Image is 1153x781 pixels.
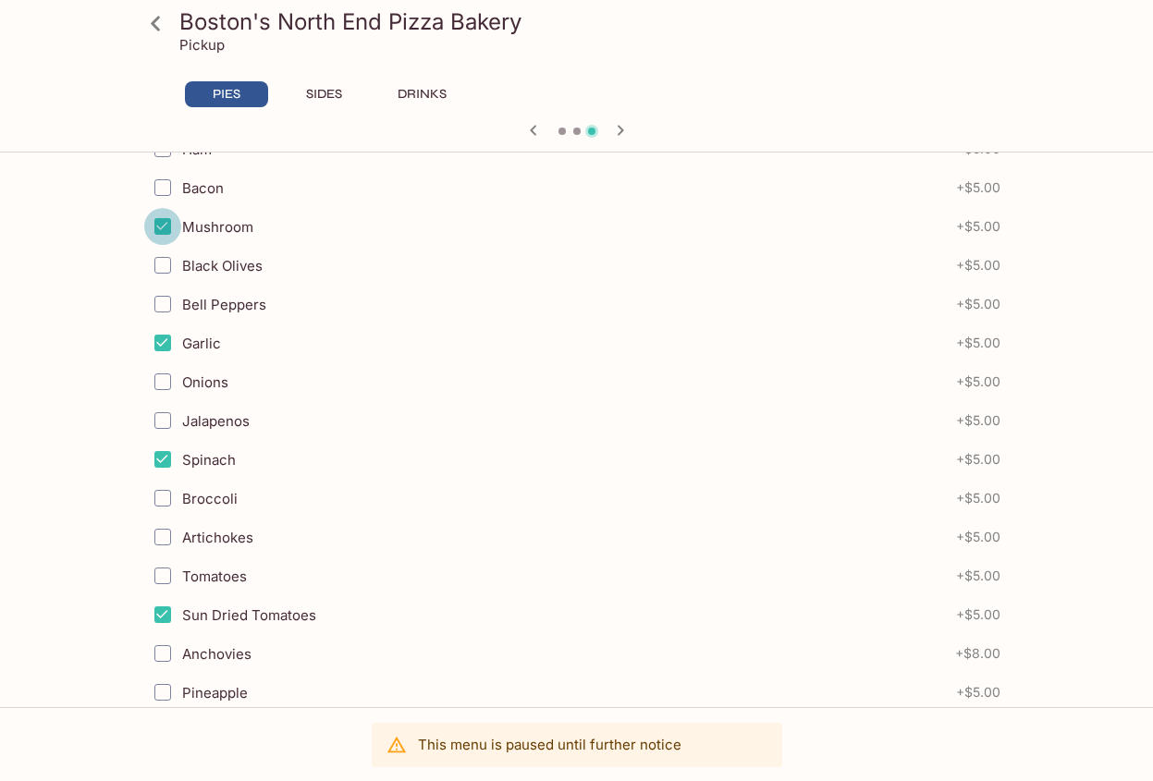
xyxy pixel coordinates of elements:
h3: Boston's North End Pizza Bakery [179,7,1006,36]
span: + $5.00 [956,374,1000,389]
span: Bell Peppers [182,296,266,313]
span: + $5.00 [956,413,1000,428]
span: + $5.00 [956,219,1000,234]
button: SIDES [283,81,366,107]
span: Broccoli [182,490,238,507]
span: Artichokes [182,529,253,546]
span: Bacon [182,179,224,197]
span: Anchovies [182,645,251,663]
span: + $5.00 [956,491,1000,506]
span: Onions [182,373,228,391]
span: + $5.00 [956,568,1000,583]
span: Jalapenos [182,412,250,430]
span: + $5.00 [956,336,1000,350]
span: + $5.00 [956,258,1000,273]
span: Spinach [182,451,236,469]
span: + $5.00 [956,685,1000,700]
p: This menu is paused until further notice [418,736,681,753]
span: Mushroom [182,218,253,236]
span: + $5.00 [956,452,1000,467]
span: + $8.00 [955,646,1000,661]
span: Black Olives [182,257,263,275]
span: + $5.00 [956,180,1000,195]
span: + $5.00 [956,607,1000,622]
span: + $5.00 [956,297,1000,311]
button: DRINKS [381,81,464,107]
button: PIES [185,81,268,107]
span: Pineapple [182,684,248,702]
span: + $5.00 [956,530,1000,544]
span: Tomatoes [182,567,247,585]
span: Garlic [182,335,221,352]
span: Sun Dried Tomatoes [182,606,316,624]
p: Pickup [179,36,225,54]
